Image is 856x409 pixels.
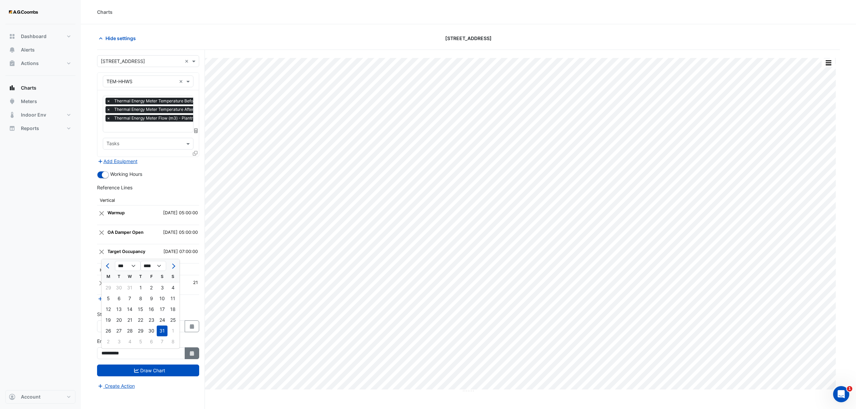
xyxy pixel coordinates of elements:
button: Close [98,226,105,239]
app-icon: Dashboard [9,33,16,40]
div: Saturday, September 7, 2024 [157,336,167,347]
td: [DATE] 05:00:00 [154,206,199,225]
div: 8 [167,336,178,347]
span: × [105,115,112,122]
div: 11 [167,293,178,304]
td: OA Damper Open [106,225,154,244]
span: Actions [21,60,39,67]
div: Sunday, September 8, 2024 [167,336,178,347]
label: End Date [97,338,117,345]
div: Thursday, August 1, 2024 [135,282,146,293]
div: 21 [124,315,135,325]
div: Monday, August 19, 2024 [103,315,114,325]
span: Reports [21,125,39,132]
button: Add Reference Line [97,295,147,303]
span: Charts [21,85,36,91]
button: Previous month [104,260,112,271]
span: 1 [847,386,852,391]
select: Select year [141,261,166,271]
div: Thursday, August 15, 2024 [135,304,146,315]
button: Close [98,246,105,258]
div: Thursday, August 8, 2024 [135,293,146,304]
div: Friday, August 23, 2024 [146,315,157,325]
div: 9 [146,293,157,304]
div: 6 [114,293,124,304]
div: Wednesday, August 28, 2024 [124,325,135,336]
app-icon: Actions [9,60,16,67]
th: Horizontal [97,263,199,275]
div: 31 [124,282,135,293]
div: 12 [103,304,114,315]
span: Clear [185,58,190,65]
div: Wednesday, August 14, 2024 [124,304,135,315]
div: 10 [157,293,167,304]
button: Alerts [5,43,75,57]
td: Target Occupancy [106,244,154,263]
button: Create Action [97,382,135,390]
div: 23 [146,315,157,325]
div: Sunday, August 25, 2024 [167,315,178,325]
div: 27 [114,325,124,336]
div: 29 [135,325,146,336]
div: Wednesday, August 7, 2024 [124,293,135,304]
div: 24 [157,315,167,325]
div: 30 [146,325,157,336]
div: Wednesday, September 4, 2024 [124,336,135,347]
button: Hide settings [97,32,140,44]
div: Thursday, August 29, 2024 [135,325,146,336]
div: Sunday, August 4, 2024 [167,282,178,293]
div: Monday, September 2, 2024 [103,336,114,347]
div: 17 [157,304,167,315]
img: Company Logo [8,5,38,19]
th: Vertical [97,194,199,206]
div: Monday, August 12, 2024 [103,304,114,315]
div: M [103,271,114,282]
span: Account [21,394,40,400]
app-icon: Alerts [9,46,16,53]
div: Charts [97,8,113,15]
div: 30 [114,282,124,293]
div: Tuesday, August 27, 2024 [114,325,124,336]
div: Sunday, August 11, 2024 [167,293,178,304]
iframe: Intercom live chat [833,386,849,402]
select: Select month [115,261,141,271]
app-icon: Reports [9,125,16,132]
span: Hide settings [105,35,136,42]
div: 25 [167,315,178,325]
button: Charts [5,81,75,95]
span: Choose Function [193,128,199,133]
div: 31 [157,325,167,336]
strong: OA Damper Open [108,230,144,235]
div: Tuesday, August 13, 2024 [114,304,124,315]
div: 4 [124,336,135,347]
div: T [135,271,146,282]
div: Wednesday, July 31, 2024 [124,282,135,293]
div: 19 [103,315,114,325]
fa-icon: Select Date [189,323,195,329]
app-icon: Indoor Env [9,112,16,118]
div: 29 [103,282,114,293]
div: Saturday, August 3, 2024 [157,282,167,293]
div: 6 [146,336,157,347]
div: Friday, August 2, 2024 [146,282,157,293]
div: W [124,271,135,282]
div: Monday, August 5, 2024 [103,293,114,304]
div: Monday, August 26, 2024 [103,325,114,336]
button: More Options [822,59,835,67]
div: Saturday, August 31, 2024 [157,325,167,336]
div: Friday, September 6, 2024 [146,336,157,347]
span: Indoor Env [21,112,46,118]
div: Friday, August 9, 2024 [146,293,157,304]
div: Saturday, August 10, 2024 [157,293,167,304]
div: 20 [114,315,124,325]
div: 13 [114,304,124,315]
span: Clear [179,78,185,85]
div: Thursday, August 22, 2024 [135,315,146,325]
button: Close [98,207,105,220]
div: 16 [146,304,157,315]
div: 2 [146,282,157,293]
div: 8 [135,293,146,304]
label: Start Date [97,311,120,318]
button: Close [98,277,105,289]
div: F [146,271,157,282]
